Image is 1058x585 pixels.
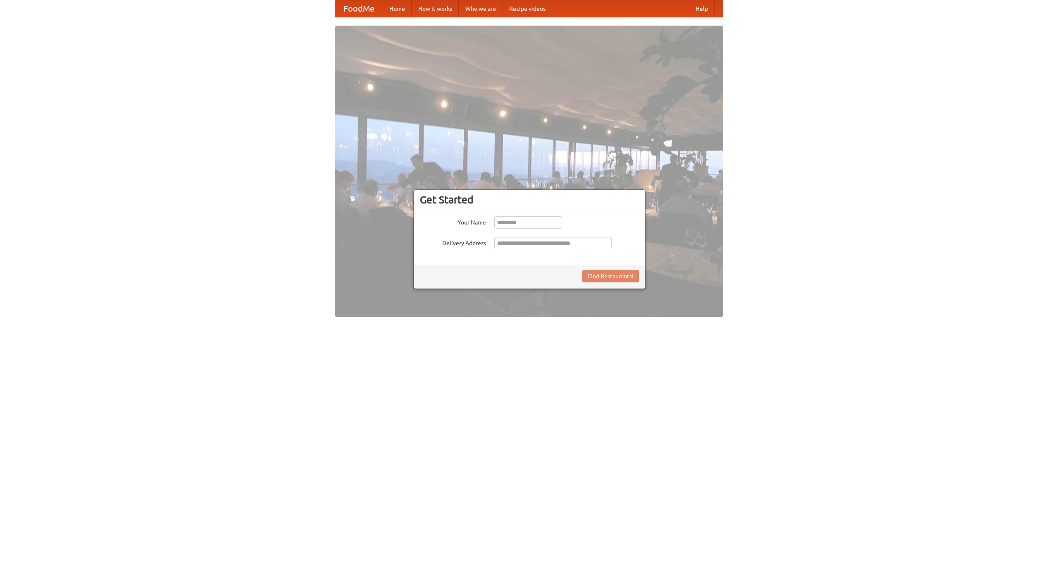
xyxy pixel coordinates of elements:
a: Help [689,0,715,17]
a: FoodMe [335,0,383,17]
label: Your Name [420,216,486,227]
label: Delivery Address [420,237,486,247]
a: Recipe videos [503,0,552,17]
button: Find Restaurants! [582,270,639,282]
a: Who we are [459,0,503,17]
a: How it works [412,0,459,17]
h3: Get Started [420,193,639,206]
a: Home [383,0,412,17]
